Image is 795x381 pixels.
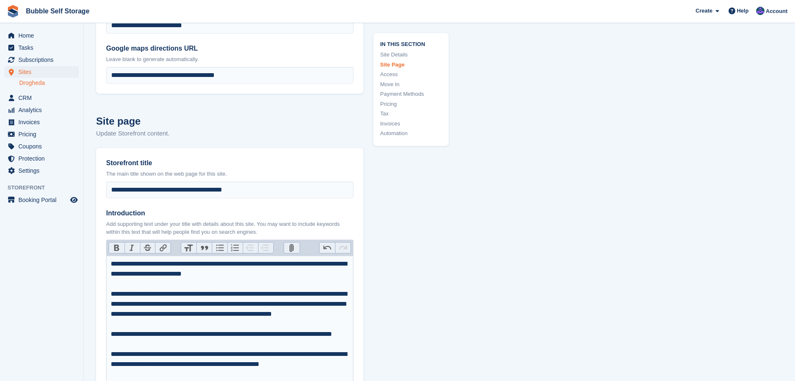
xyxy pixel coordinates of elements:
a: Drogheda [19,79,79,87]
a: menu [4,194,79,206]
a: menu [4,104,79,116]
button: Redo [335,243,351,253]
button: Link [155,243,170,253]
a: menu [4,92,79,104]
a: Pricing [380,100,442,108]
p: Leave blank to generate automatically. [106,55,353,64]
a: menu [4,165,79,176]
a: Site Details [380,51,442,59]
button: Numbers [227,243,243,253]
a: menu [4,141,79,152]
p: Add supporting text under your title with details about this site. You may want to include keywor... [106,220,353,236]
a: Tax [380,110,442,118]
a: menu [4,66,79,78]
button: Bullets [212,243,227,253]
button: Italic [124,243,140,253]
a: menu [4,128,79,140]
button: Heading [181,243,197,253]
label: Introduction [106,208,353,218]
label: Storefront title [106,158,353,168]
span: Sites [18,66,69,78]
span: Storefront [8,184,83,192]
a: Access [380,70,442,79]
span: Settings [18,165,69,176]
span: Home [18,30,69,41]
button: Attach Files [284,243,300,253]
a: menu [4,30,79,41]
img: stora-icon-8386f47178a22dfd0bd8f6a31ec36ba5ce8667c1dd55bd0f319d3a0aa187defe.svg [7,5,19,18]
a: menu [4,116,79,128]
a: Invoices [380,119,442,128]
span: In this section [380,39,442,47]
span: Booking Portal [18,194,69,206]
button: Undo [320,243,335,253]
span: Pricing [18,128,69,140]
p: Update Storefront content. [96,129,363,138]
button: Bold [109,243,124,253]
span: Subscriptions [18,54,69,66]
img: Stuart Jackson [756,7,765,15]
a: Site Page [380,60,442,69]
label: Google maps directions URL [106,43,353,54]
span: Protection [18,153,69,164]
span: Analytics [18,104,69,116]
a: menu [4,54,79,66]
a: Automation [380,129,442,138]
a: Payment Methods [380,90,442,98]
button: Strikethrough [140,243,155,253]
a: Preview store [69,195,79,205]
button: Quote [196,243,212,253]
span: Coupons [18,141,69,152]
a: Bubble Self Storage [23,4,93,18]
span: Create [696,7,712,15]
span: Tasks [18,42,69,54]
p: The main title shown on the web page for this site. [106,170,353,178]
a: Move In [380,80,442,88]
button: Decrease Level [243,243,258,253]
a: menu [4,153,79,164]
span: Invoices [18,116,69,128]
span: Help [737,7,749,15]
button: Increase Level [258,243,274,253]
span: Account [766,7,787,15]
span: CRM [18,92,69,104]
h2: Site page [96,114,363,129]
a: menu [4,42,79,54]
